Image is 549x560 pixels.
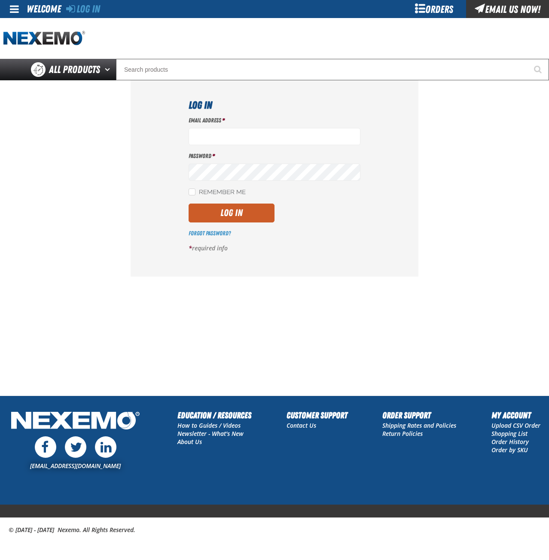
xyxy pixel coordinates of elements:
label: Email Address [189,116,360,125]
button: Log In [189,204,274,222]
a: Forgot Password? [189,230,231,237]
label: Remember Me [189,189,246,197]
a: Order by SKU [491,446,528,454]
input: Remember Me [189,189,195,195]
a: Shopping List [491,429,528,438]
span: All Products [49,62,100,77]
button: Open All Products pages [102,59,116,80]
img: Nexemo logo [3,31,85,46]
input: Search [116,59,549,80]
a: Return Policies [382,429,423,438]
a: Log In [66,3,100,15]
a: How to Guides / Videos [177,421,241,429]
a: Contact Us [287,421,316,429]
h1: Log In [189,97,360,113]
a: [EMAIL_ADDRESS][DOMAIN_NAME] [30,462,121,470]
a: Home [3,31,85,46]
h2: My Account [491,409,540,422]
img: Nexemo Logo [9,409,142,434]
a: Order History [491,438,529,446]
a: Upload CSV Order [491,421,540,429]
a: About Us [177,438,202,446]
p: required info [189,244,360,253]
button: Start Searching [528,59,549,80]
label: Password [189,152,360,160]
h2: Customer Support [287,409,348,422]
h2: Order Support [382,409,456,422]
h2: Education / Resources [177,409,251,422]
a: Shipping Rates and Policies [382,421,456,429]
a: Newsletter - What's New [177,429,244,438]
